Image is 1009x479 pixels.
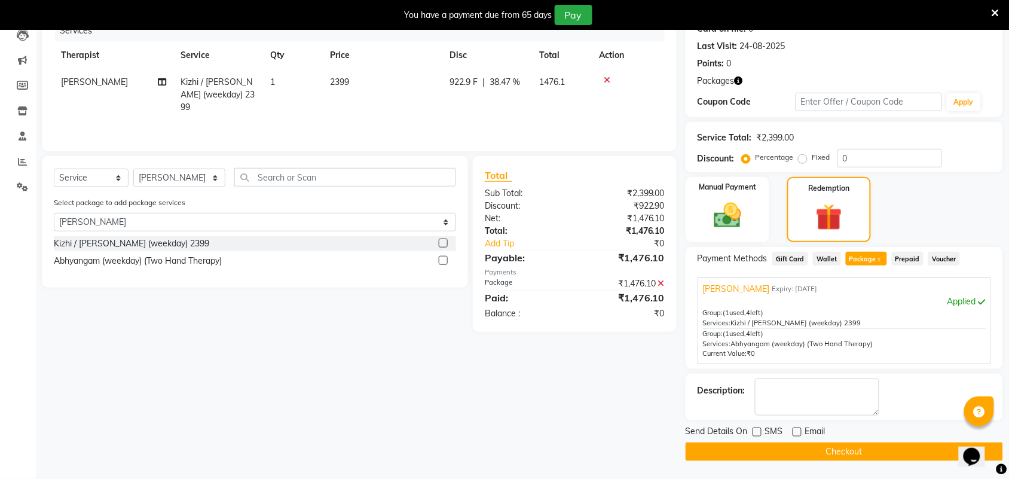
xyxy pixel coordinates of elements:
[574,200,674,212] div: ₹922.90
[772,284,818,294] span: Expiry: [DATE]
[809,183,850,194] label: Redemption
[731,340,873,348] span: Abhyangam (weekday) (Two Hand Therapy)
[731,319,861,327] span: Kizhi / [PERSON_NAME] (weekday) 2399
[698,57,724,70] div: Points:
[54,237,209,250] div: Kizhi / [PERSON_NAME] (weekday) 2399
[574,212,674,225] div: ₹1,476.10
[476,291,575,305] div: Paid:
[442,42,532,69] th: Disc
[723,329,764,338] span: used, left)
[757,132,794,144] div: ₹2,399.00
[55,20,674,42] div: Services
[476,251,575,265] div: Payable:
[698,40,738,53] div: Last Visit:
[54,255,222,267] div: Abhyangam (weekday) (Two Hand Therapy)
[808,201,851,234] img: _gift.svg
[727,57,732,70] div: 0
[813,252,841,266] span: Wallet
[686,425,748,440] span: Send Details On
[723,309,730,317] span: (1
[555,5,592,25] button: Pay
[698,75,735,87] span: Packages
[574,187,674,200] div: ₹2,399.00
[574,277,674,290] div: ₹1,476.10
[772,252,808,266] span: Gift Card
[450,76,478,89] span: 922.9 F
[270,77,275,87] span: 1
[476,200,575,212] div: Discount:
[591,237,674,250] div: ₹0
[574,307,674,320] div: ₹0
[705,200,750,231] img: _cash.svg
[405,9,552,22] div: You have a payment due from 65 days
[723,329,730,338] span: (1
[485,267,665,277] div: Payments
[476,237,591,250] a: Add Tip
[476,212,575,225] div: Net:
[747,329,751,338] span: 4
[703,340,731,348] span: Services:
[876,257,883,264] span: 1
[892,252,924,266] span: Prepaid
[703,349,747,358] span: Current Value:
[805,425,825,440] span: Email
[959,431,997,467] iframe: chat widget
[574,251,674,265] div: ₹1,476.10
[574,225,674,237] div: ₹1,476.10
[698,252,768,265] span: Payment Methods
[928,252,960,266] span: Voucher
[698,132,752,144] div: Service Total:
[703,295,986,308] div: Applied
[476,225,575,237] div: Total:
[747,349,756,358] span: ₹0
[181,77,255,112] span: Kizhi / [PERSON_NAME] (weekday) 2399
[539,77,565,87] span: 1476.1
[698,385,745,397] div: Description:
[703,319,731,327] span: Services:
[765,425,783,440] span: SMS
[686,443,1003,461] button: Checkout
[234,168,456,187] input: Search or Scan
[61,77,128,87] span: [PERSON_NAME]
[263,42,323,69] th: Qty
[703,283,770,295] span: [PERSON_NAME]
[698,96,796,108] div: Coupon Code
[476,277,575,290] div: Package
[532,42,592,69] th: Total
[703,329,723,338] span: Group:
[740,40,785,53] div: 24-08-2025
[485,169,512,182] span: Total
[592,42,665,69] th: Action
[476,187,575,200] div: Sub Total:
[490,76,520,89] span: 38.47 %
[747,309,751,317] span: 4
[947,93,981,111] button: Apply
[796,93,942,111] input: Enter Offer / Coupon Code
[476,307,575,320] div: Balance :
[699,182,756,193] label: Manual Payment
[54,42,173,69] th: Therapist
[482,76,485,89] span: |
[812,152,830,163] label: Fixed
[703,309,723,317] span: Group:
[846,252,887,266] span: Package
[323,42,442,69] th: Price
[330,77,349,87] span: 2399
[574,291,674,305] div: ₹1,476.10
[698,152,735,165] div: Discount:
[723,309,764,317] span: used, left)
[54,197,185,208] label: Select package to add package services
[173,42,263,69] th: Service
[756,152,794,163] label: Percentage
